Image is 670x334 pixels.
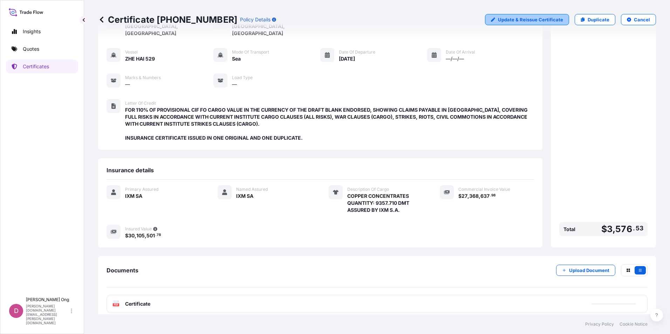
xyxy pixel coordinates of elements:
span: —/—/— [446,55,464,62]
span: , [135,233,136,238]
p: Quotes [23,46,39,53]
button: Upload Document [556,265,615,276]
span: IXM SA [236,193,253,200]
span: , [467,194,469,199]
span: 78 [157,234,161,236]
p: [PERSON_NAME] Ong [26,297,69,302]
span: Sea [232,55,241,62]
a: Insights [6,25,78,39]
a: Privacy Policy [585,321,614,327]
p: Certificate [PHONE_NUMBER] [98,14,237,25]
span: Primary Assured [125,187,158,192]
span: $ [601,225,607,234]
p: Upload Document [569,267,609,274]
p: Cancel [634,16,650,23]
span: Mode of Transport [232,49,269,55]
span: . [155,234,156,236]
span: 3 [607,225,613,234]
span: 637 [480,194,490,199]
p: Duplicate [588,16,609,23]
span: Description Of Cargo [347,187,389,192]
span: 576 [615,225,632,234]
button: Cancel [621,14,656,25]
span: Vessel [125,49,138,55]
span: D [14,307,19,314]
span: $ [125,233,128,238]
span: 27 [462,194,467,199]
span: . [633,226,635,230]
text: PDF [114,304,118,306]
span: Total [563,226,575,233]
a: Quotes [6,42,78,56]
span: Named Assured [236,187,268,192]
p: [PERSON_NAME][DOMAIN_NAME][EMAIL_ADDRESS][PERSON_NAME][DOMAIN_NAME] [26,304,69,325]
span: — [125,81,130,88]
span: COPPER CONCENTRATES QUANTITY: 9357.710 DMT ASSURED BY IXM S.A. [347,193,409,214]
a: Cookie Notice [620,321,648,327]
span: 53 [636,226,643,230]
span: , [613,225,615,234]
span: $ [458,194,462,199]
span: Insurance details [107,167,154,174]
span: 501 [146,233,155,238]
span: 98 [491,194,495,197]
span: 105 [136,233,145,238]
span: , [145,233,146,238]
a: Duplicate [575,14,615,25]
p: Insights [23,28,41,35]
span: ZHE HAI 529 [125,55,155,62]
span: Documents [107,267,138,274]
span: — [232,81,237,88]
span: IXM SA [125,193,142,200]
p: Certificates [23,63,49,70]
p: Policy Details [240,16,271,23]
span: , [479,194,480,199]
span: Commercial Invoice Value [458,187,510,192]
a: Certificates [6,60,78,74]
span: Date of Departure [339,49,375,55]
span: . [490,194,491,197]
span: 368 [469,194,479,199]
a: Update & Reissue Certificate [485,14,569,25]
span: Insured Value [125,226,152,232]
span: FOR 110% OF PROVISIONAL CIF FO CARGO VALUE IN THE CURRENCY OF THE DRAFT BLANK ENDORSED, SHOWING C... [125,106,534,141]
span: [DATE] [339,55,355,62]
span: 30 [128,233,135,238]
span: Letter of Credit [125,100,156,106]
span: Load Type [232,75,253,81]
span: Date of Arrival [446,49,475,55]
span: Marks & Numbers [125,75,161,81]
span: Certificate [125,300,150,307]
p: Update & Reissue Certificate [498,16,563,23]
